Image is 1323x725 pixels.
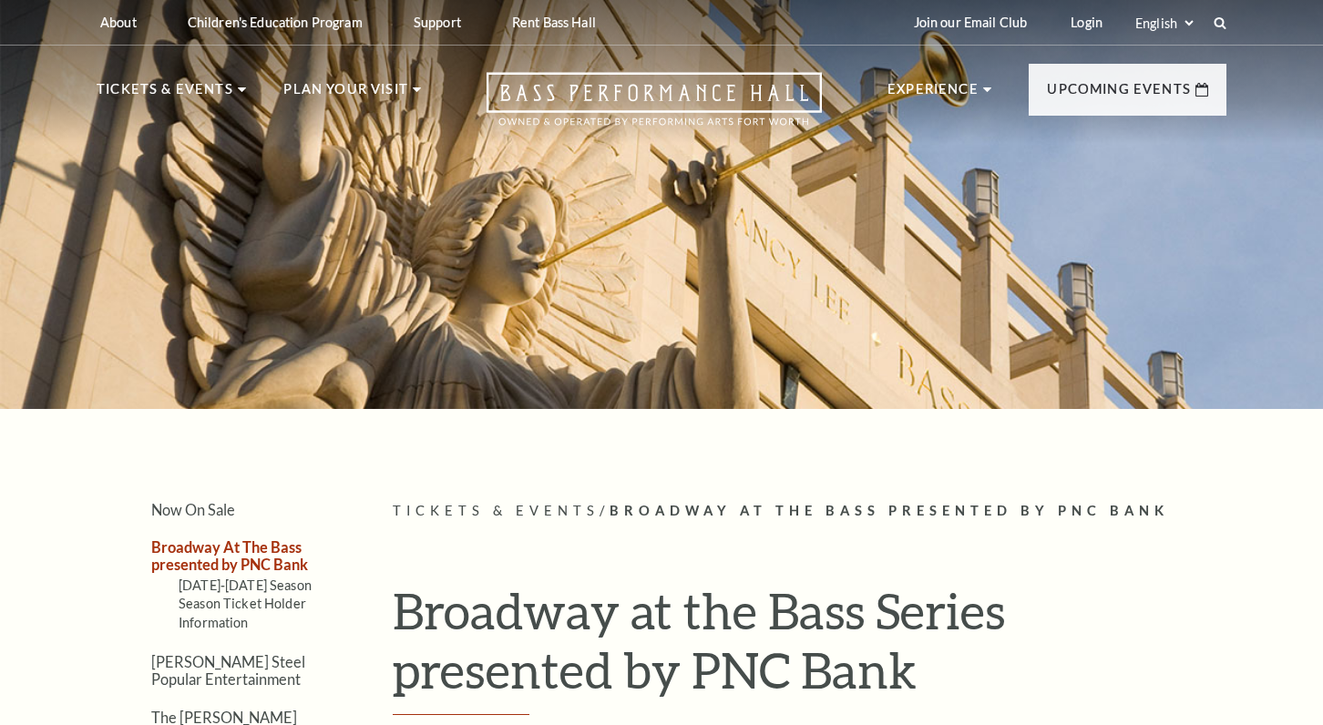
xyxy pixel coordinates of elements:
[1047,78,1191,111] p: Upcoming Events
[393,503,600,518] span: Tickets & Events
[414,15,461,30] p: Support
[179,596,306,629] a: Season Ticket Holder Information
[283,78,408,111] p: Plan Your Visit
[151,538,308,573] a: Broadway At The Bass presented by PNC Bank
[100,15,137,30] p: About
[610,503,1169,518] span: Broadway At The Bass presented by PNC Bank
[151,653,305,688] a: [PERSON_NAME] Steel Popular Entertainment
[887,78,979,111] p: Experience
[393,500,1226,523] p: /
[151,501,235,518] a: Now On Sale
[512,15,596,30] p: Rent Bass Hall
[1132,15,1196,32] select: Select:
[188,15,363,30] p: Children's Education Program
[179,577,312,593] a: [DATE]-[DATE] Season
[97,78,233,111] p: Tickets & Events
[393,581,1226,715] h1: Broadway at the Bass Series presented by PNC Bank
